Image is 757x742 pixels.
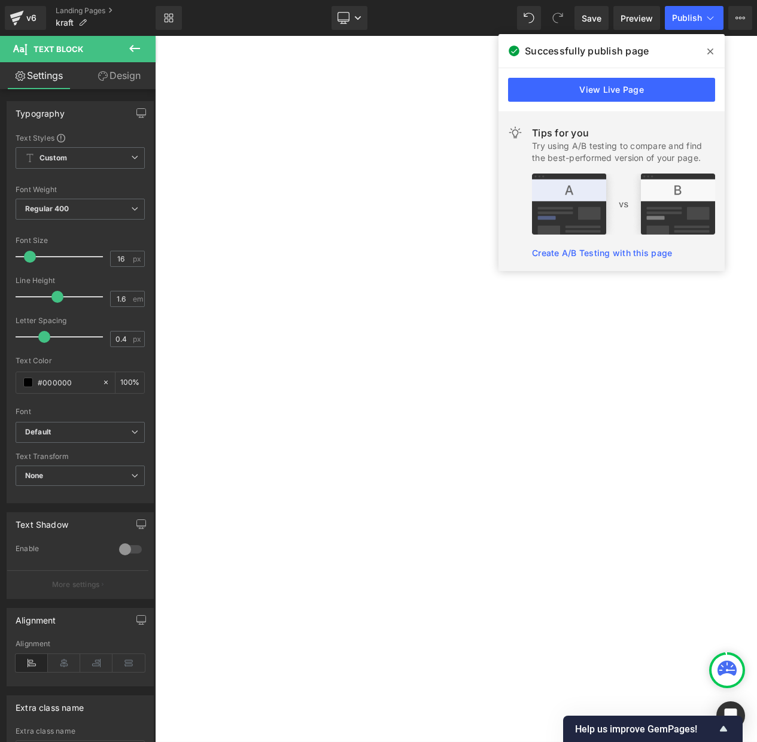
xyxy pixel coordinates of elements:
[25,471,44,480] b: None
[80,62,158,89] a: Design
[52,579,100,590] p: More settings
[517,6,541,30] button: Undo
[16,185,145,194] div: Font Weight
[16,133,145,142] div: Text Styles
[613,6,660,30] a: Preview
[25,427,51,437] i: Default
[16,544,107,556] div: Enable
[133,295,143,303] span: em
[5,6,46,30] a: v6
[16,696,84,713] div: Extra class name
[525,44,649,58] span: Successfully publish page
[16,276,145,285] div: Line Height
[716,701,745,730] div: Open Intercom Messenger
[133,255,143,263] span: px
[39,153,67,163] b: Custom
[155,36,757,742] iframe: To enrich screen reader interactions, please activate Accessibility in Grammarly extension settings
[728,6,752,30] button: More
[16,408,145,416] div: Font
[665,6,723,30] button: Publish
[16,727,145,735] div: Extra class name
[25,204,69,213] b: Regular 400
[16,317,145,325] div: Letter Spacing
[7,570,148,598] button: More settings
[156,6,182,30] a: New Library
[115,372,144,393] div: %
[546,6,570,30] button: Redo
[16,236,145,245] div: Font Size
[24,10,39,26] div: v6
[621,12,653,25] span: Preview
[532,140,715,164] div: Try using A/B testing to compare and find the best-performed version of your page.
[16,609,56,625] div: Alignment
[16,357,145,365] div: Text Color
[575,722,731,736] button: Show survey - Help us improve GemPages!
[532,126,715,140] div: Tips for you
[672,13,702,23] span: Publish
[16,513,68,530] div: Text Shadow
[532,174,715,235] img: tip.png
[16,640,145,648] div: Alignment
[575,723,716,735] span: Help us improve GemPages!
[38,376,96,389] input: Color
[582,12,601,25] span: Save
[16,102,65,118] div: Typography
[532,248,672,258] a: Create A/B Testing with this page
[508,78,715,102] a: View Live Page
[508,126,522,140] img: light.svg
[16,452,145,461] div: Text Transform
[34,44,83,54] span: Text Block
[56,6,156,16] a: Landing Pages
[133,335,143,343] span: px
[56,18,74,28] span: kraft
